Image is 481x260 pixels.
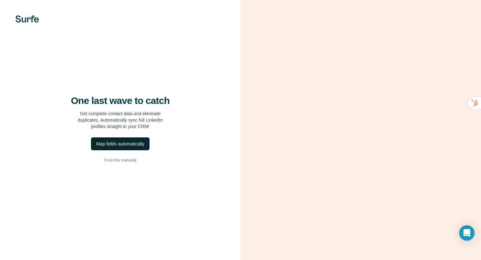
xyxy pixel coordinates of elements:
p: Get complete contact data and eliminate duplicates. Automatically sync full LinkedIn profiles str... [78,110,163,130]
span: I’ll do this manually [104,157,136,163]
div: Map fields automatically [96,141,144,147]
div: Open Intercom Messenger [459,225,475,241]
h4: One last wave to catch [71,95,170,107]
button: Map fields automatically [91,137,149,150]
button: I’ll do this manually [13,155,228,165]
img: Surfe's logo [15,15,39,23]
